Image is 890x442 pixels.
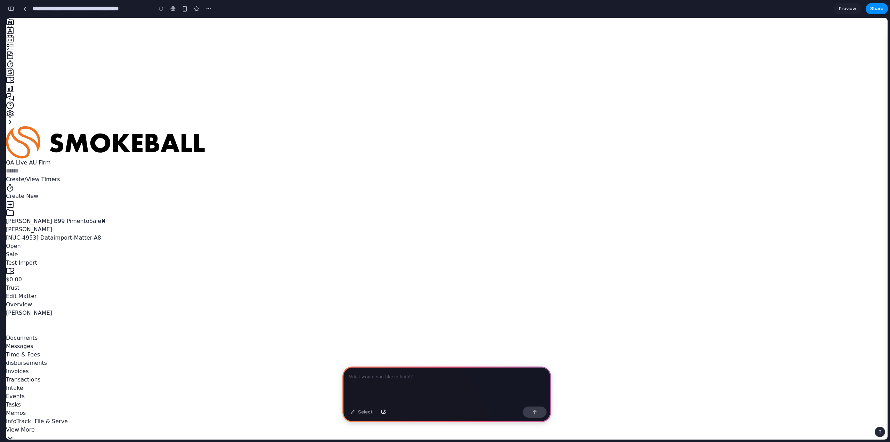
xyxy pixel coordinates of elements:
[870,5,883,12] span: Share
[866,3,888,14] button: Share
[834,3,861,14] a: Preview
[95,200,100,207] span: ✖
[83,200,95,207] span: Sale
[839,5,856,12] span: Preview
